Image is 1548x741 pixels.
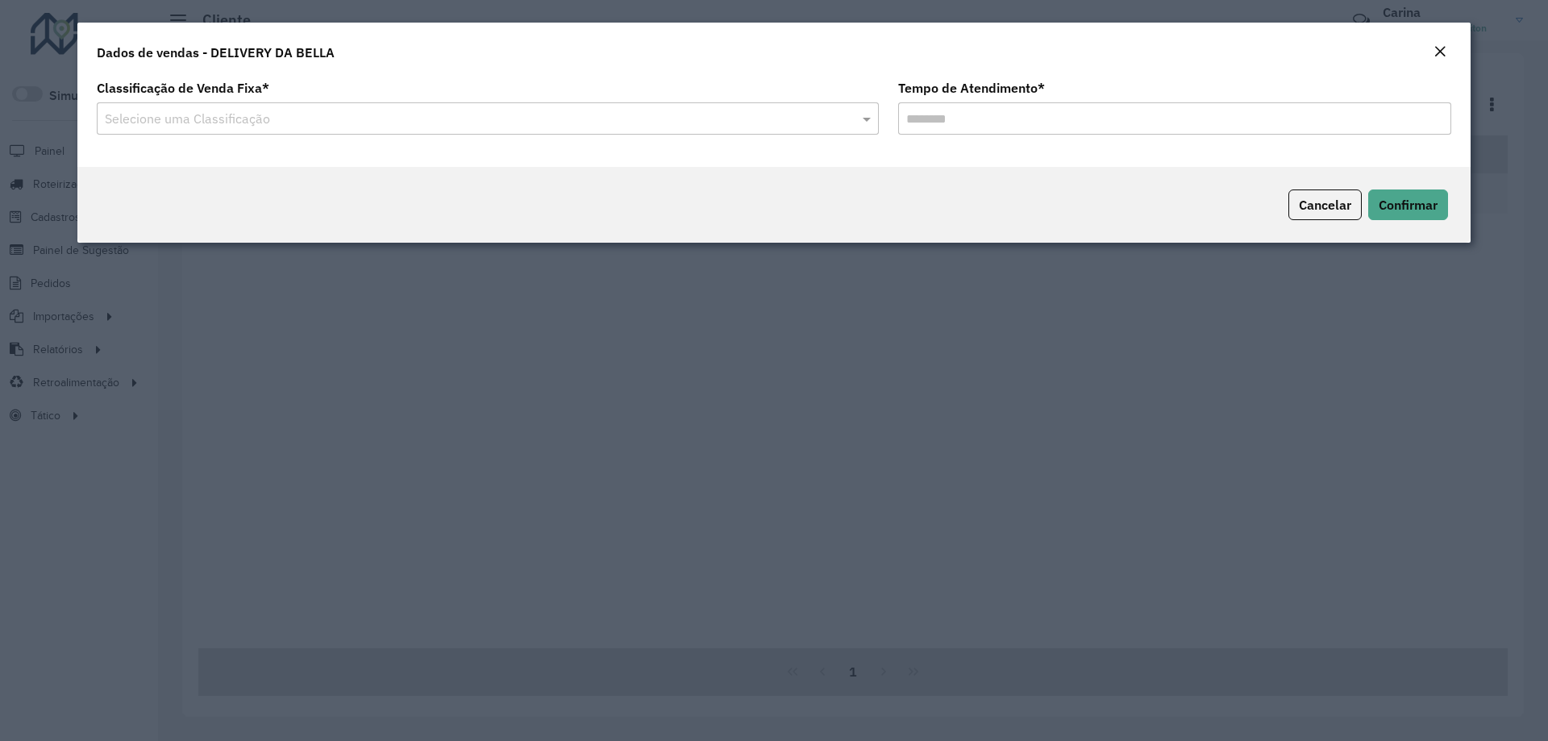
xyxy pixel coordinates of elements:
button: Fechar [1429,42,1451,63]
font: Cancelar [1299,197,1351,213]
font: Dados de vendas - DELIVERY DA BELLA [97,44,335,60]
button: Confirmar [1368,189,1448,220]
em: Fechar [1434,45,1446,58]
font: Tempo de Atendimento [898,80,1038,96]
font: Confirmar [1379,197,1438,213]
button: Cancelar [1288,189,1362,220]
font: Classificação de Venda Fixa [97,80,262,96]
